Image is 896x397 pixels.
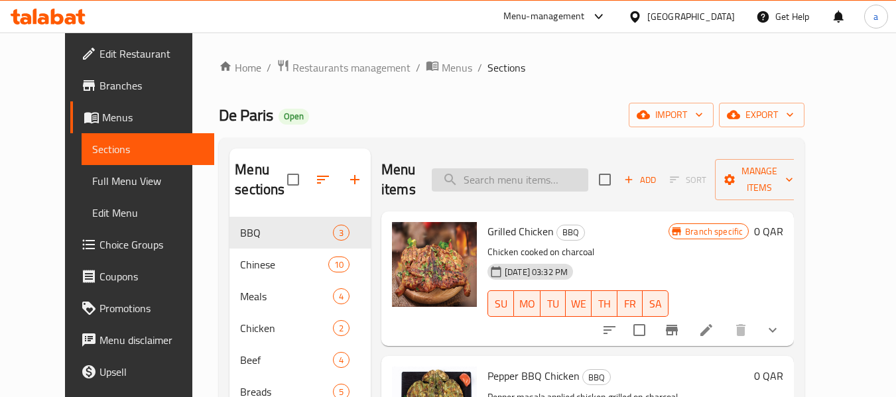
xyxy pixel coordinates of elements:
span: Grilled Chicken [487,221,554,241]
span: 2 [334,322,349,335]
span: BBQ [240,225,333,241]
button: TH [592,290,617,317]
a: Edit Menu [82,197,215,229]
button: Add [619,170,661,190]
span: Select section [591,166,619,194]
span: FR [623,294,638,313]
span: 10 [329,258,349,271]
div: items [333,352,350,368]
a: Menus [426,59,472,76]
span: Menu disclaimer [99,332,204,348]
span: MO [519,294,535,313]
a: Choice Groups [70,229,215,260]
span: Sort sections [307,164,339,196]
button: FR [617,290,643,317]
input: search [432,168,588,192]
div: Meals4 [229,280,371,312]
a: Menus [70,101,215,133]
span: Add item [619,170,661,190]
div: BBQ3 [229,217,371,249]
span: a [873,9,878,24]
span: 3 [334,227,349,239]
nav: breadcrumb [219,59,804,76]
span: BBQ [583,370,610,385]
div: items [333,288,350,304]
a: Promotions [70,292,215,324]
span: Edit Menu [92,205,204,221]
button: sort-choices [594,314,625,346]
svg: Show Choices [765,322,781,338]
span: import [639,107,703,123]
div: BBQ [556,225,585,241]
a: Menu disclaimer [70,324,215,356]
span: Select section first [661,170,715,190]
span: Branches [99,78,204,93]
span: Upsell [99,364,204,380]
span: Promotions [99,300,204,316]
span: SU [493,294,509,313]
div: items [328,256,350,272]
span: Manage items [726,163,793,196]
button: Manage items [715,159,804,200]
span: WE [571,294,586,313]
button: show more [757,314,789,346]
button: import [629,103,714,127]
span: Chicken [240,320,333,336]
a: Edit Restaurant [70,38,215,70]
a: Edit menu item [698,322,714,338]
span: Select all sections [279,166,307,194]
span: Pepper BBQ Chicken [487,366,580,386]
div: items [333,320,350,336]
span: Menus [442,60,472,76]
button: delete [725,314,757,346]
span: Edit Restaurant [99,46,204,62]
div: Open [279,109,309,125]
span: Beef [240,352,333,368]
h2: Menu items [381,160,416,199]
span: Branch specific [680,225,748,238]
span: 4 [334,354,349,367]
span: Coupons [99,268,204,284]
div: Menu-management [503,9,585,25]
div: items [333,225,350,241]
a: Restaurants management [277,59,411,76]
li: / [416,60,420,76]
div: Beef4 [229,344,371,376]
span: SA [648,294,663,313]
h2: Menu sections [235,160,287,199]
a: Full Menu View [82,165,215,197]
span: export [730,107,794,123]
span: Sections [487,60,525,76]
a: Coupons [70,260,215,292]
div: Chicken2 [229,312,371,344]
a: Sections [82,133,215,165]
span: De Paris [219,100,273,130]
button: export [719,103,804,127]
button: Branch-specific-item [656,314,688,346]
button: TU [541,290,566,317]
h6: 0 QAR [754,222,783,241]
span: Add [622,172,658,188]
span: Sections [92,141,204,157]
span: TU [546,294,561,313]
button: WE [566,290,592,317]
img: Grilled Chicken [392,222,477,307]
span: Open [279,111,309,122]
span: TH [597,294,612,313]
span: Full Menu View [92,173,204,189]
li: / [478,60,482,76]
div: Meals [240,288,333,304]
button: Add section [339,164,371,196]
span: Chinese [240,256,328,272]
span: Choice Groups [99,237,204,253]
span: BBQ [557,225,584,240]
span: Menus [102,109,204,125]
h6: 0 QAR [754,367,783,385]
button: SA [643,290,669,317]
a: Home [219,60,261,76]
a: Upsell [70,356,215,388]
